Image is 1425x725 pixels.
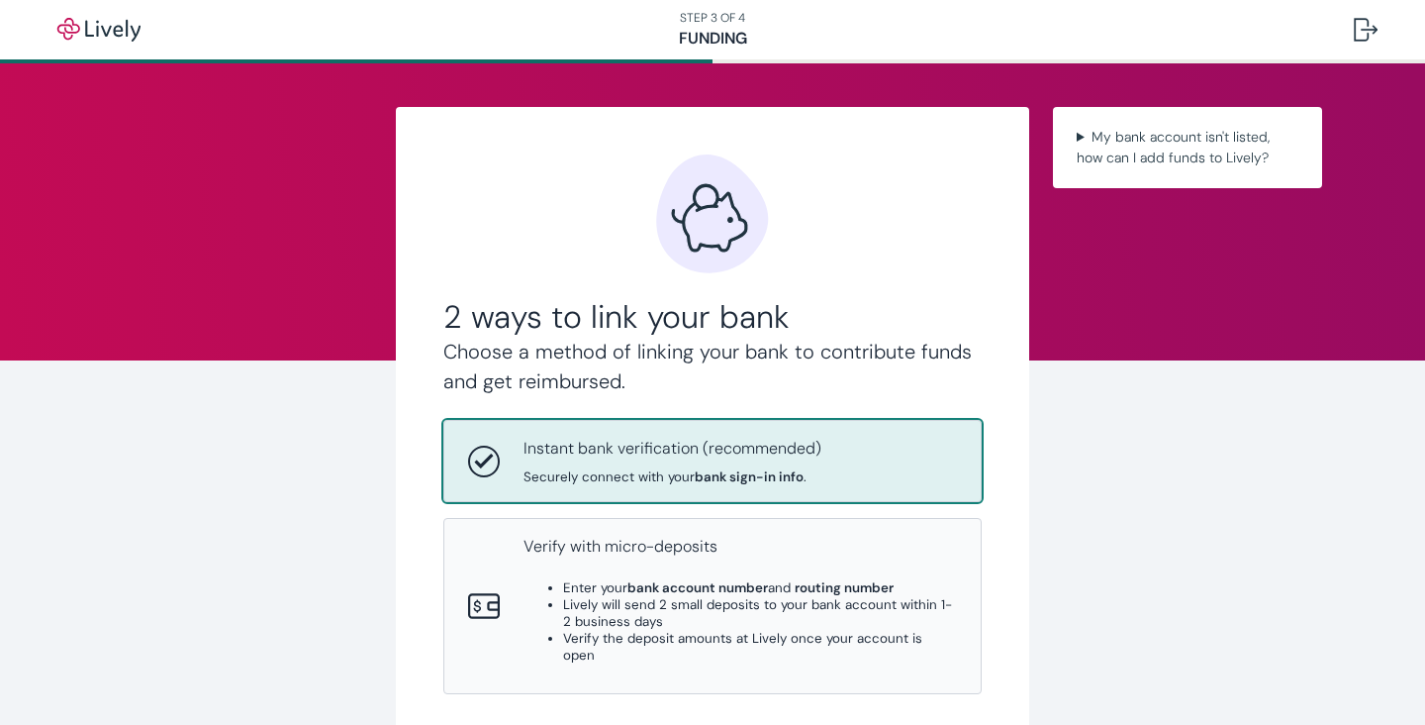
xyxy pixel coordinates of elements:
strong: routing number [795,579,894,596]
p: Instant bank verification (recommended) [523,437,821,461]
li: Lively will send 2 small deposits to your bank account within 1-2 business days [563,596,957,630]
h2: 2 ways to link your bank [443,297,982,337]
svg: Instant bank verification [468,446,500,477]
summary: My bank account isn't listed, how can I add funds to Lively? [1069,123,1306,172]
img: Lively [44,18,154,42]
button: Log out [1338,6,1393,53]
svg: Micro-deposits [468,590,500,622]
strong: bank sign-in info [695,468,804,485]
p: Verify with micro-deposits [523,535,957,559]
h4: Choose a method of linking your bank to contribute funds and get reimbursed. [443,337,982,396]
li: Verify the deposit amounts at Lively once your account is open [563,630,957,664]
li: Enter your and [563,579,957,596]
button: Micro-depositsVerify with micro-depositsEnter yourbank account numberand routing numberLively wil... [444,519,981,693]
button: Instant bank verificationInstant bank verification (recommended)Securely connect with yourbank si... [444,421,981,501]
span: Securely connect with your . [523,468,821,485]
strong: bank account number [627,579,768,596]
